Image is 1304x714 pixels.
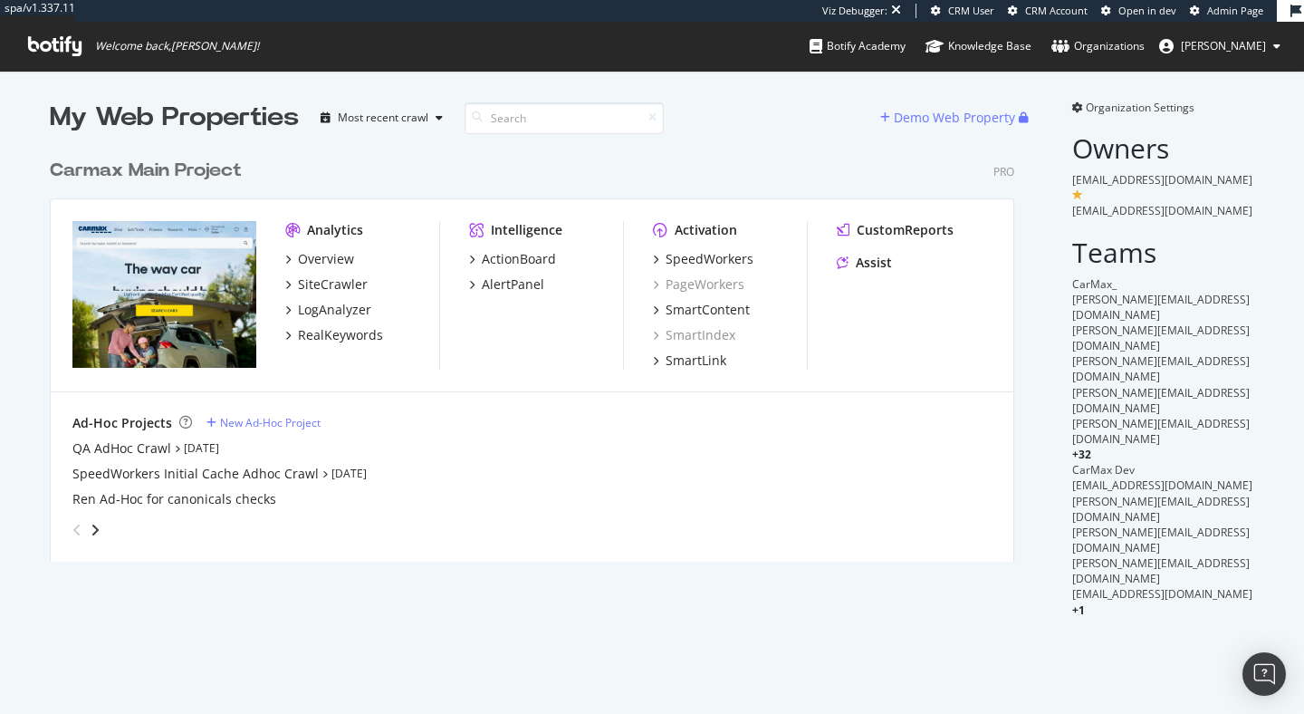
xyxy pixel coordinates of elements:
[1145,32,1295,61] button: [PERSON_NAME]
[285,275,368,294] a: SiteCrawler
[285,326,383,344] a: RealKeywords
[1190,4,1263,18] a: Admin Page
[482,275,544,294] div: AlertPanel
[1072,462,1254,478] div: CarMax Dev
[1072,525,1250,555] span: [PERSON_NAME][EMAIL_ADDRESS][DOMAIN_NAME]
[666,352,726,370] div: SmartLink
[491,221,562,239] div: Intelligence
[331,466,367,481] a: [DATE]
[72,221,256,368] img: carmax.com
[298,326,383,344] div: RealKeywords
[856,254,892,272] div: Assist
[653,250,753,268] a: SpeedWorkers
[837,254,892,272] a: Assist
[1051,22,1145,71] a: Organizations
[880,110,1019,125] a: Demo Web Property
[880,103,1019,132] button: Demo Web Property
[1072,555,1250,586] span: [PERSON_NAME][EMAIL_ADDRESS][DOMAIN_NAME]
[220,415,321,430] div: New Ad-Hoc Project
[1072,133,1254,163] h2: Owners
[1242,652,1286,696] div: Open Intercom Messenger
[822,4,887,18] div: Viz Debugger:
[1101,4,1176,18] a: Open in dev
[810,37,906,55] div: Botify Academy
[1072,416,1250,447] span: [PERSON_NAME][EMAIL_ADDRESS][DOMAIN_NAME]
[1051,37,1145,55] div: Organizations
[482,250,556,268] div: ActionBoard
[1072,447,1091,462] span: + 32
[653,301,750,319] a: SmartContent
[72,465,319,483] a: SpeedWorkers Initial Cache Adhoc Crawl
[857,221,954,239] div: CustomReports
[1008,4,1088,18] a: CRM Account
[653,352,726,370] a: SmartLink
[338,112,428,123] div: Most recent crawl
[666,250,753,268] div: SpeedWorkers
[675,221,737,239] div: Activation
[1072,292,1250,323] span: [PERSON_NAME][EMAIL_ADDRESS][DOMAIN_NAME]
[1072,586,1252,602] span: [EMAIL_ADDRESS][DOMAIN_NAME]
[1207,4,1263,17] span: Admin Page
[50,158,249,184] a: Carmax Main Project
[469,275,544,294] a: AlertPanel
[1072,276,1254,292] div: CarMax_
[931,4,994,18] a: CRM User
[1072,478,1252,493] span: [EMAIL_ADDRESS][DOMAIN_NAME]
[1086,100,1194,115] span: Organization Settings
[469,250,556,268] a: ActionBoard
[653,326,735,344] a: SmartIndex
[1072,603,1085,618] span: + 1
[837,221,954,239] a: CustomReports
[72,414,172,432] div: Ad-Hoc Projects
[894,109,1015,127] div: Demo Web Property
[72,490,276,508] a: Ren Ad-Hoc for canonicals checks
[1072,172,1252,188] span: [EMAIL_ADDRESS][DOMAIN_NAME]
[993,164,1014,179] div: Pro
[206,415,321,430] a: New Ad-Hoc Project
[1181,38,1266,53] span: adrianna
[465,102,664,134] input: Search
[95,39,259,53] span: Welcome back, [PERSON_NAME] !
[1072,385,1250,416] span: [PERSON_NAME][EMAIL_ADDRESS][DOMAIN_NAME]
[89,521,101,539] div: angle-right
[925,37,1031,55] div: Knowledge Base
[1025,4,1088,17] span: CRM Account
[65,516,89,545] div: angle-left
[298,250,354,268] div: Overview
[1072,323,1250,353] span: [PERSON_NAME][EMAIL_ADDRESS][DOMAIN_NAME]
[50,158,242,184] div: Carmax Main Project
[285,250,354,268] a: Overview
[1072,237,1254,267] h2: Teams
[653,275,744,294] a: PageWorkers
[298,275,368,294] div: SiteCrawler
[72,439,171,458] a: QA AdHoc Crawl
[1118,4,1176,17] span: Open in dev
[1072,494,1250,525] span: [PERSON_NAME][EMAIL_ADDRESS][DOMAIN_NAME]
[184,440,219,456] a: [DATE]
[285,301,371,319] a: LogAnalyzer
[925,22,1031,71] a: Knowledge Base
[1072,203,1252,218] span: [EMAIL_ADDRESS][DOMAIN_NAME]
[948,4,994,17] span: CRM User
[298,301,371,319] div: LogAnalyzer
[307,221,363,239] div: Analytics
[313,103,450,132] button: Most recent crawl
[666,301,750,319] div: SmartContent
[50,136,1029,562] div: grid
[50,100,299,136] div: My Web Properties
[1072,353,1250,384] span: [PERSON_NAME][EMAIL_ADDRESS][DOMAIN_NAME]
[810,22,906,71] a: Botify Academy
